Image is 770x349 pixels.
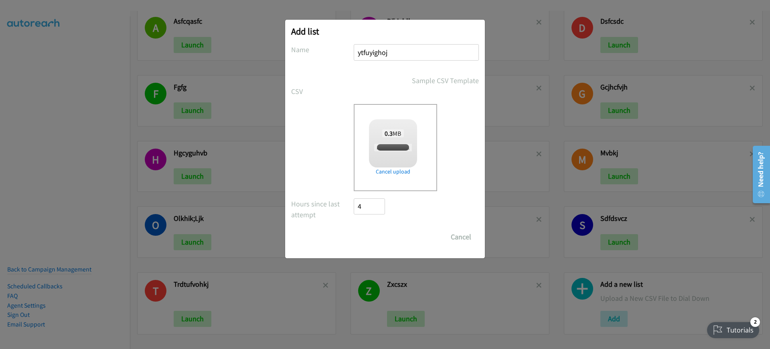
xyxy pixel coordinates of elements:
[412,75,479,86] a: Sample CSV Template
[443,229,479,245] button: Cancel
[385,129,393,137] strong: 0.3
[382,129,404,137] span: MB
[291,26,479,37] h2: Add list
[291,198,354,220] label: Hours since last attempt
[291,44,354,55] label: Name
[374,144,432,151] span: report1756277340020.csv
[702,314,764,343] iframe: Checklist
[747,143,770,206] iframe: Resource Center
[369,167,417,176] a: Cancel upload
[291,86,354,97] label: CSV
